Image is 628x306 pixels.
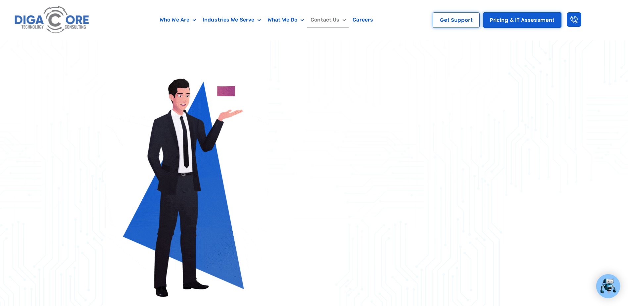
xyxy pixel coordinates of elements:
a: Get Support [433,12,480,28]
a: Contact Us [307,12,349,27]
a: Careers [349,12,376,27]
a: Who We Are [156,12,199,27]
nav: Menu [123,12,409,27]
img: Digacore logo 1 [13,3,92,37]
a: Industries We Serve [199,12,264,27]
a: Pricing & IT Assessment [483,12,561,28]
span: Pricing & IT Assessment [490,18,555,23]
a: What We Do [264,12,307,27]
span: Get Support [440,18,473,23]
